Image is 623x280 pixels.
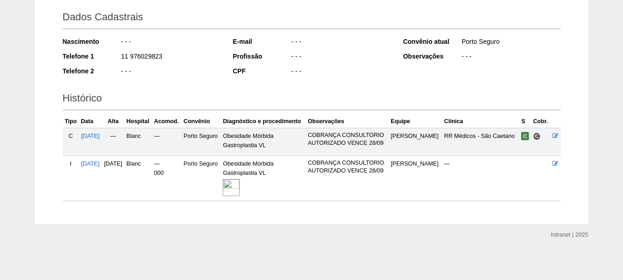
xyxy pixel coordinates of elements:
[120,52,220,63] div: 11 976029823
[533,132,541,140] span: Consultório
[102,128,125,155] td: —
[125,128,152,155] td: Blanc
[152,128,182,155] td: —
[63,89,561,110] h2: Histórico
[65,159,77,168] div: I
[233,37,291,46] div: E-mail
[519,115,531,128] th: S
[182,115,221,128] th: Convênio
[389,156,442,201] td: [PERSON_NAME]
[233,66,291,76] div: CPF
[125,115,152,128] th: Hospital
[442,128,519,155] td: RR Médicos - São Caetano
[65,131,77,141] div: C
[63,37,120,46] div: Nascimento
[389,128,442,155] td: [PERSON_NAME]
[79,115,101,128] th: Data
[120,66,220,78] div: - - -
[104,161,122,167] span: [DATE]
[221,115,306,128] th: Diagnóstico e procedimento
[81,133,100,139] a: [DATE]
[63,8,561,29] h2: Dados Cadastrais
[81,161,100,167] a: [DATE]
[521,132,529,140] span: Confirmada
[442,115,519,128] th: Clínica
[63,115,79,128] th: Tipo
[233,52,291,61] div: Profissão
[551,230,588,239] div: Intranet | 2025
[291,52,391,63] div: - - -
[102,115,125,128] th: Alta
[63,52,120,61] div: Telefone 1
[152,115,182,128] th: Acomod.
[442,156,519,201] td: —
[308,131,387,147] p: COBRANÇA CONSULTORIO AUTORIZADO VENCE 28/09
[125,156,152,201] td: Blanc
[461,37,561,48] div: Porto Seguro
[182,156,221,201] td: Porto Seguro
[182,128,221,155] td: Porto Seguro
[291,66,391,78] div: - - -
[308,159,387,175] p: COBRANÇA CONSULTORIO AUTORIZADO VENCE 28/09
[152,156,182,201] td: — 000
[63,66,120,76] div: Telefone 2
[291,37,391,48] div: - - -
[221,128,306,155] td: Obesidade Mórbida Gastroplastia VL
[120,37,220,48] div: - - -
[306,115,389,128] th: Observações
[403,52,461,61] div: Observações
[461,52,561,63] div: - - -
[531,115,551,128] th: Cobr.
[221,156,306,201] td: Obesidade Mórbida Gastroplastia VL
[389,115,442,128] th: Equipe
[403,37,461,46] div: Convênio atual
